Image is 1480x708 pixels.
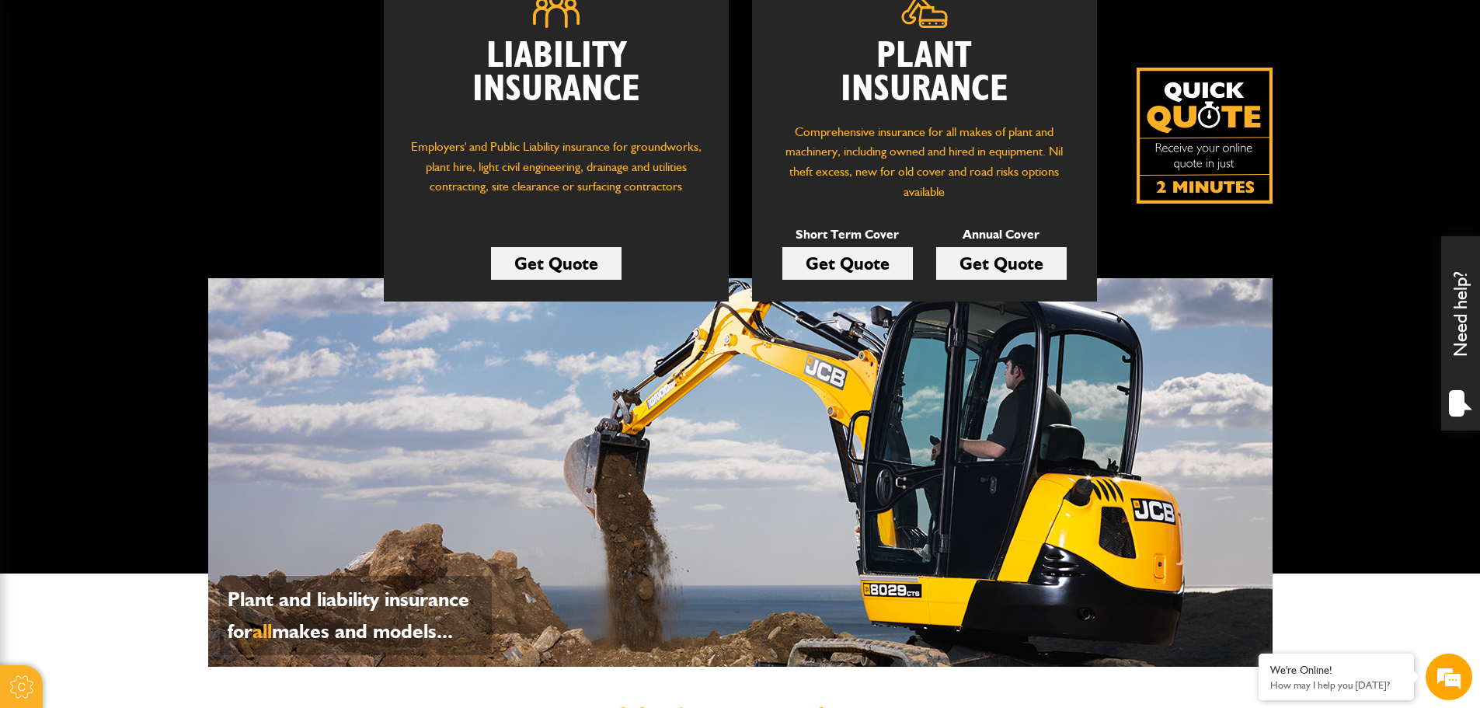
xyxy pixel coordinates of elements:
[775,40,1074,106] h2: Plant Insurance
[936,225,1067,245] p: Annual Cover
[491,247,622,280] a: Get Quote
[1137,68,1273,204] a: Get your insurance quote isn just 2-minutes
[1270,664,1402,677] div: We're Online!
[782,247,913,280] a: Get Quote
[81,87,261,107] div: Chat with us now
[1137,68,1273,204] img: Quick Quote
[1441,236,1480,431] div: Need help?
[936,247,1067,280] a: Get Quote
[782,225,913,245] p: Short Term Cover
[252,619,272,643] span: all
[26,86,65,108] img: d_20077148190_company_1631870298795_20077148190
[775,122,1074,201] p: Comprehensive insurance for all makes of plant and machinery, including owned and hired in equipm...
[228,584,484,647] p: Plant and liability insurance for makes and models...
[20,190,284,224] input: Enter your email address
[211,479,282,500] em: Start Chat
[407,40,705,122] h2: Liability Insurance
[20,235,284,270] input: Enter your phone number
[255,8,292,45] div: Minimize live chat window
[407,137,705,211] p: Employers' and Public Liability insurance for groundworks, plant hire, light civil engineering, d...
[20,281,284,466] textarea: Type your message and hit 'Enter'
[1270,679,1402,691] p: How may I help you today?
[20,144,284,178] input: Enter your last name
